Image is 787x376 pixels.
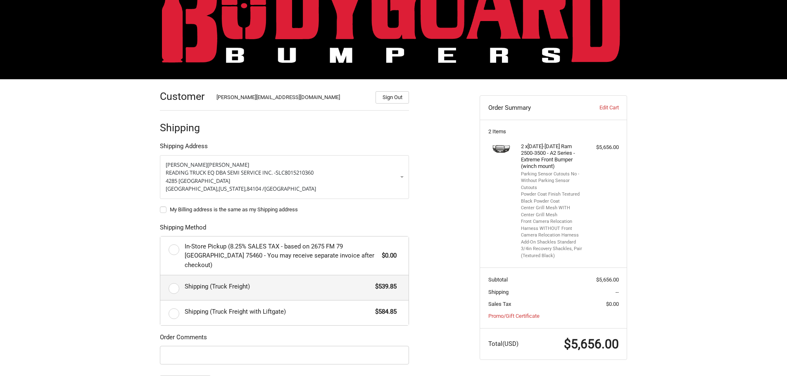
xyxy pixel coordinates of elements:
span: READING TRUCK EQ DBA SEMI SERVICE INC. -SLC [166,169,285,176]
span: [GEOGRAPHIC_DATA] [264,185,316,192]
span: 84104 / [247,185,264,192]
h4: 2 x [DATE]-[DATE] Ram 2500-3500 - A2 Series - Extreme Front Bumper (winch mount) [521,143,584,170]
span: Shipping (Truck Freight with Liftgate) [185,307,371,317]
li: Add-On Shackles Standard 3/4in Recovery Shackles, Pair (Textured Black) [521,239,584,260]
span: $0.00 [378,251,397,260]
div: [PERSON_NAME][EMAIL_ADDRESS][DOMAIN_NAME] [216,93,368,104]
li: Parking Sensor Cutouts No - Without Parking Sensor Cutouts [521,171,584,192]
h2: Customer [160,90,208,103]
h2: Shipping [160,121,208,134]
span: 8015210360 [285,169,314,176]
li: Powder Coat Finish Textured Black Powder Coat [521,191,584,205]
a: Promo/Gift Certificate [488,313,540,319]
span: Shipping (Truck Freight) [185,282,371,291]
span: [GEOGRAPHIC_DATA], [166,185,219,192]
button: Sign Out [376,91,409,104]
span: In-Store Pickup (8.25% SALES TAX - based on 2675 FM 79 [GEOGRAPHIC_DATA] 75460 - You may receive ... [185,242,378,270]
span: Shipping [488,289,509,295]
span: 4285 [GEOGRAPHIC_DATA] [166,177,230,184]
span: [US_STATE], [219,185,247,192]
li: Center Grill Mesh WITH Center Grill Mesh [521,205,584,218]
span: $539.85 [371,282,397,291]
span: $5,656.00 [564,337,619,351]
iframe: Chat Widget [746,336,787,376]
span: $0.00 [606,301,619,307]
h3: 2 Items [488,128,619,135]
h3: Order Summary [488,104,578,112]
legend: Shipping Address [160,142,208,155]
span: [PERSON_NAME] [166,161,207,168]
span: Total (USD) [488,340,518,348]
span: Sales Tax [488,301,511,307]
a: Edit Cart [578,104,618,112]
span: -- [616,289,619,295]
span: [PERSON_NAME] [207,161,249,168]
span: Subtotal [488,277,508,283]
a: Enter or select a different address [160,155,409,199]
div: $5,656.00 [586,143,619,151]
span: $5,656.00 [596,277,619,283]
legend: Order Comments [160,333,207,346]
span: $584.85 [371,307,397,317]
label: My Billing address is the same as my Shipping address [160,206,409,213]
legend: Shipping Method [160,223,206,236]
li: Front Camera Relocation Harness WITHOUT Front Camera Relocation Harness [521,218,584,239]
